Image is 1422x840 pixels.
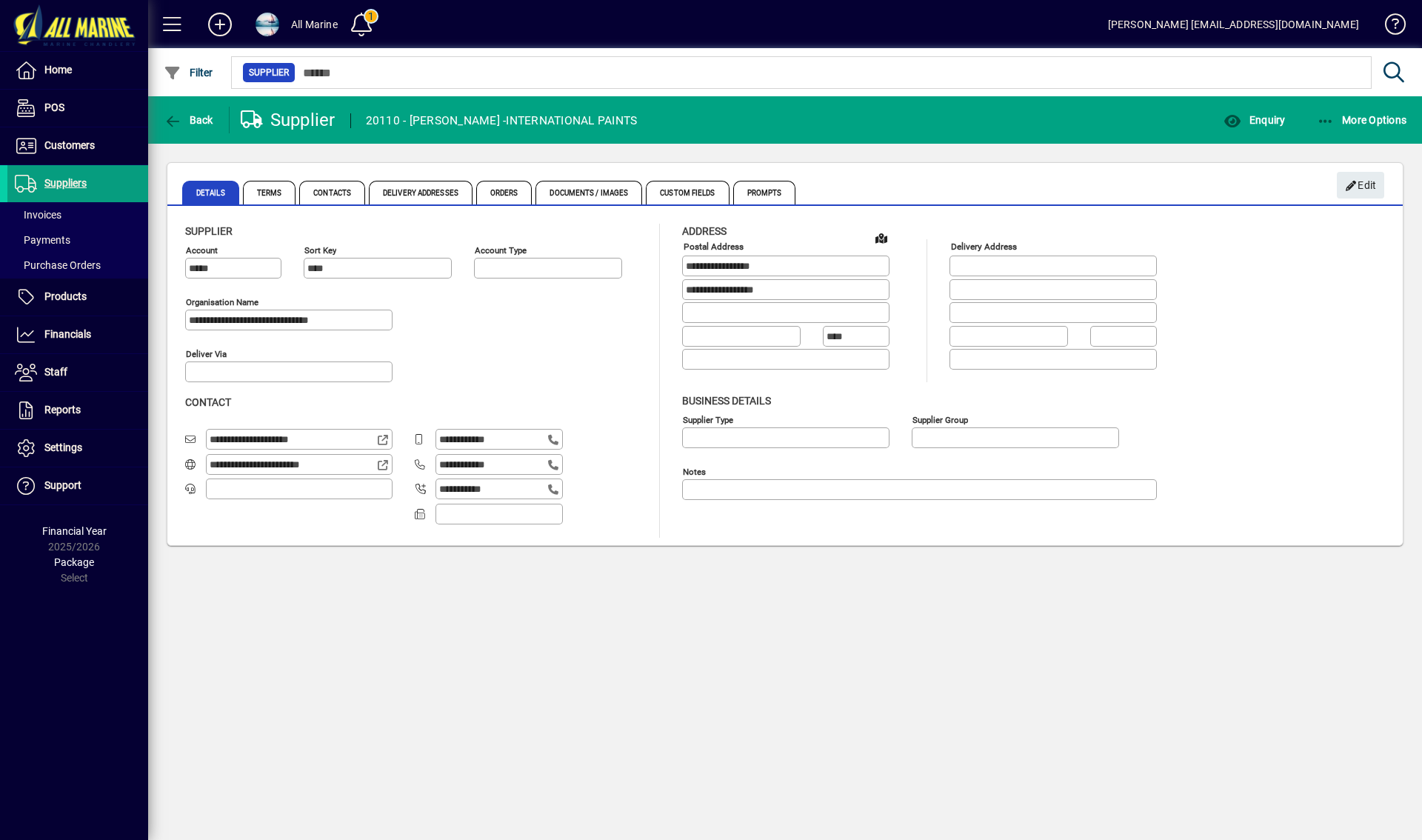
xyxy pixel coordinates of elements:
div: [PERSON_NAME] [EMAIL_ADDRESS][DOMAIN_NAME] [1108,13,1359,36]
a: Settings [7,430,148,467]
span: Orders [476,181,533,204]
span: Suppliers [44,177,87,189]
mat-label: Organisation name [186,297,258,307]
div: 20110 - [PERSON_NAME] -INTERNATIONAL PAINTS [366,109,638,133]
a: Support [7,467,148,504]
a: Staff [7,354,148,391]
span: Reports [44,404,81,416]
a: Financials [7,316,148,353]
mat-label: Deliver via [186,349,227,359]
span: Payments [15,234,70,246]
mat-label: Account [186,245,218,256]
a: Knowledge Base [1374,3,1403,51]
button: Edit [1337,172,1384,199]
span: Delivery Addresses [369,181,473,204]
span: Home [44,64,72,76]
mat-label: Sort key [304,245,336,256]
span: Prompts [733,181,796,204]
a: Purchase Orders [7,253,148,278]
app-page-header-button: Back [148,107,230,133]
a: Reports [7,392,148,429]
div: Supplier [241,108,336,132]
span: Documents / Images [535,181,642,204]
span: Financial Year [42,525,107,537]
span: Enquiry [1224,114,1285,126]
mat-label: Supplier group [912,414,968,424]
span: More Options [1317,114,1407,126]
a: Home [7,52,148,89]
span: Staff [44,366,67,378]
span: Financials [44,328,91,340]
span: Products [44,290,87,302]
span: Contact [185,396,231,408]
span: Business details [682,395,771,407]
mat-label: Notes [683,466,706,476]
button: Profile [244,11,291,38]
button: More Options [1313,107,1411,133]
span: Purchase Orders [15,259,101,271]
mat-label: Supplier type [683,414,733,424]
a: Products [7,279,148,316]
span: Back [164,114,213,126]
span: Supplier [249,65,289,80]
div: All Marine [291,13,338,36]
span: Customers [44,139,95,151]
button: Enquiry [1220,107,1289,133]
a: POS [7,90,148,127]
span: Invoices [15,209,61,221]
a: View on map [869,226,893,250]
span: Address [682,225,727,237]
button: Back [160,107,217,133]
span: Support [44,479,81,491]
span: Settings [44,441,82,453]
span: Custom Fields [646,181,729,204]
span: POS [44,101,64,113]
a: Payments [7,227,148,253]
a: Invoices [7,202,148,227]
a: Customers [7,127,148,164]
span: Edit [1345,173,1377,198]
mat-label: Account Type [475,245,527,256]
span: Package [54,556,94,568]
button: Add [196,11,244,38]
span: Terms [243,181,296,204]
span: Filter [164,67,213,79]
span: Details [182,181,239,204]
button: Filter [160,59,217,86]
span: Supplier [185,225,233,237]
span: Contacts [299,181,365,204]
